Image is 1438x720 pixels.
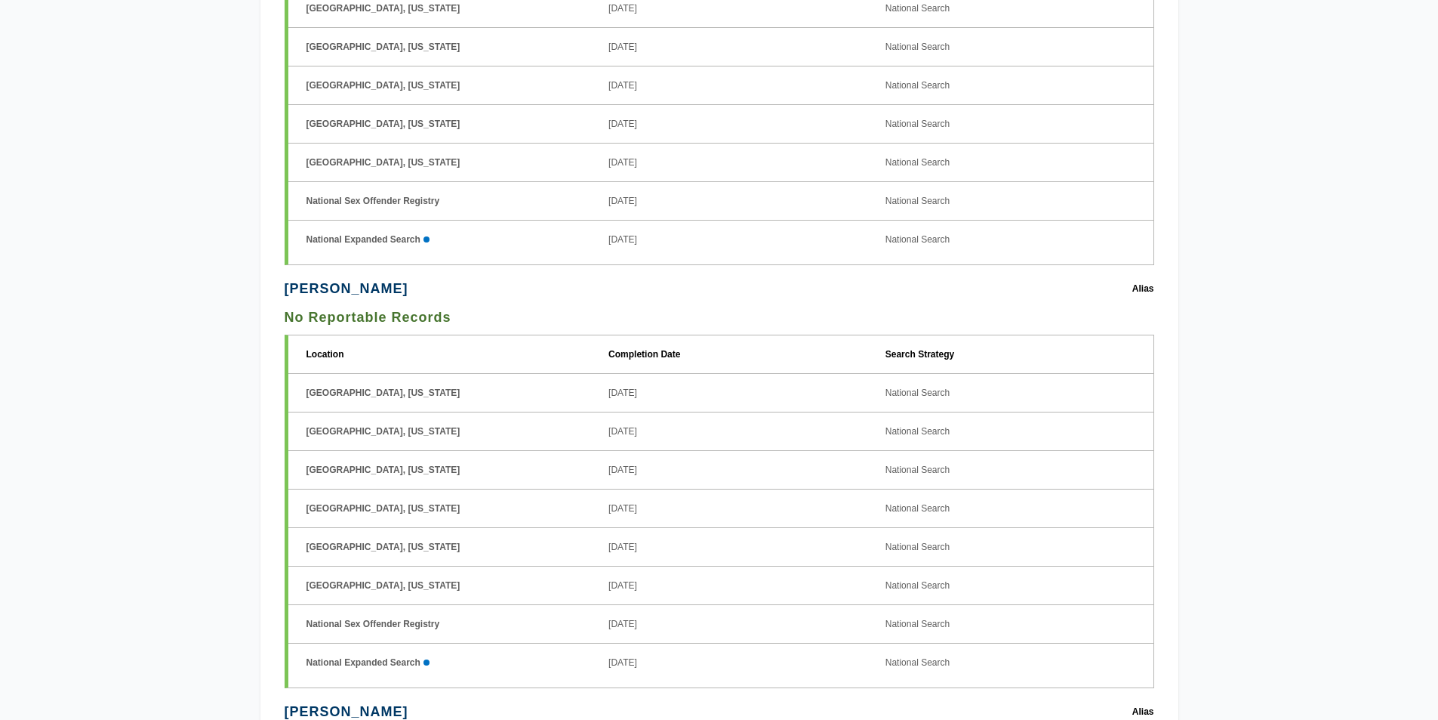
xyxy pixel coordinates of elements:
[306,3,460,14] span: [GEOGRAPHIC_DATA], [US_STATE]
[885,542,950,552] span: National Search
[306,233,420,246] span: National Expanded Search
[285,281,408,296] h3: [PERSON_NAME]
[306,157,460,168] span: [GEOGRAPHIC_DATA], [US_STATE]
[885,42,950,52] span: National Search
[608,234,637,245] span: [DATE]
[306,465,460,475] span: [GEOGRAPHIC_DATA], [US_STATE]
[285,704,408,719] h3: [PERSON_NAME]
[306,348,349,361] strong: Location
[608,580,637,591] span: [DATE]
[306,542,460,552] span: [GEOGRAPHIC_DATA], [US_STATE]
[608,196,637,206] span: [DATE]
[285,306,1154,329] h3: No Reportable Records
[306,503,460,514] span: [GEOGRAPHIC_DATA], [US_STATE]
[885,580,950,591] span: National Search
[885,426,950,437] span: National Search
[306,119,460,129] span: [GEOGRAPHIC_DATA], [US_STATE]
[885,196,950,206] span: National Search
[885,234,950,245] span: National Search
[1132,277,1154,300] span: Alias
[608,657,637,668] span: [DATE]
[608,157,637,168] span: [DATE]
[306,619,440,629] span: National Sex Offender Registry
[885,657,950,668] span: National Search
[608,426,637,437] span: [DATE]
[608,503,637,514] span: [DATE]
[306,426,460,437] span: [GEOGRAPHIC_DATA], [US_STATE]
[608,3,637,14] span: [DATE]
[608,119,637,129] span: [DATE]
[885,348,959,361] strong: Search Strategy
[885,388,950,398] span: National Search
[608,42,637,52] span: [DATE]
[608,388,637,398] span: [DATE]
[306,656,420,669] span: National Expanded Search
[885,503,950,514] span: National Search
[306,80,460,91] span: [GEOGRAPHIC_DATA], [US_STATE]
[608,542,637,552] span: [DATE]
[885,157,950,168] span: National Search
[608,465,637,475] span: [DATE]
[608,348,685,361] strong: Completion Date
[306,580,460,591] span: [GEOGRAPHIC_DATA], [US_STATE]
[885,80,950,91] span: National Search
[885,119,950,129] span: National Search
[885,465,950,475] span: National Search
[306,388,460,398] span: [GEOGRAPHIC_DATA], [US_STATE]
[885,3,950,14] span: National Search
[608,80,637,91] span: [DATE]
[306,196,440,206] span: National Sex Offender Registry
[885,619,950,629] span: National Search
[306,42,460,52] span: [GEOGRAPHIC_DATA], [US_STATE]
[608,619,637,629] span: [DATE]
